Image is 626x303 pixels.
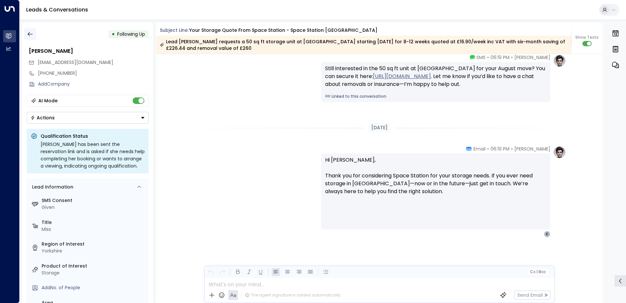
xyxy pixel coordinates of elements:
[29,47,149,55] div: [PERSON_NAME]
[42,241,146,248] label: Region of Interest
[41,133,145,139] p: Qualification Status
[369,123,390,132] div: [DATE]
[38,81,149,88] div: AddCompany
[42,219,146,226] label: Title
[42,270,146,276] div: Storage
[514,54,550,61] span: [PERSON_NAME]
[42,263,146,270] label: Product of Interest
[373,72,431,80] a: [URL][DOMAIN_NAME]
[553,54,566,67] img: profile-logo.png
[160,27,189,33] span: Subject Line:
[511,54,513,61] span: •
[536,270,538,274] span: |
[487,146,489,152] span: •
[325,65,546,88] div: Still interested in the 50 sq ft unit at [GEOGRAPHIC_DATA] for your August move? You can secure i...
[530,270,545,274] span: Cc Bcc
[575,34,598,40] span: Show Texts
[42,204,146,211] div: Given
[38,70,149,77] div: [PHONE_NUMBER]
[189,27,377,34] div: Your storage quote from Space Station - Space Station [GEOGRAPHIC_DATA]
[112,28,115,40] div: •
[160,38,567,51] div: Lead [PERSON_NAME] requests a 50 sq ft storage unit at [GEOGRAPHIC_DATA] starting [DATE] for 8-12...
[38,59,113,66] span: [EMAIL_ADDRESS][DOMAIN_NAME]
[27,112,149,124] div: Button group with a nested menu
[42,248,146,254] div: Yorkshire
[207,268,215,276] button: Undo
[218,268,226,276] button: Redo
[245,292,341,298] div: The agent signature is added automatically
[325,93,546,99] a: Linked to this conversation
[553,146,566,159] img: profile-logo.png
[38,59,113,66] span: emilybakewell@hotmail.co.uk
[42,197,146,204] label: SMS Consent
[490,146,509,152] span: 06:19 PM
[544,231,550,237] div: E
[38,97,58,104] div: AI Mode
[490,54,509,61] span: 06:19 PM
[30,115,55,121] div: Actions
[476,54,486,61] span: SMS
[117,31,145,37] span: Following Up
[514,146,550,152] span: [PERSON_NAME]
[42,226,146,233] div: Miss
[41,141,145,170] div: [PERSON_NAME] has been sent the reservation link and is asked if she needs help completing her bo...
[42,284,146,291] div: AddNo. of People
[473,146,486,152] span: Email
[511,146,513,152] span: •
[27,112,149,124] button: Actions
[26,6,88,13] a: Leads & Conversations
[325,156,546,203] p: Hi [PERSON_NAME], Thank you for considering Space Station for your storage needs. If you ever nee...
[30,184,73,191] div: Lead Information
[487,54,489,61] span: •
[527,269,548,275] button: Cc|Bcc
